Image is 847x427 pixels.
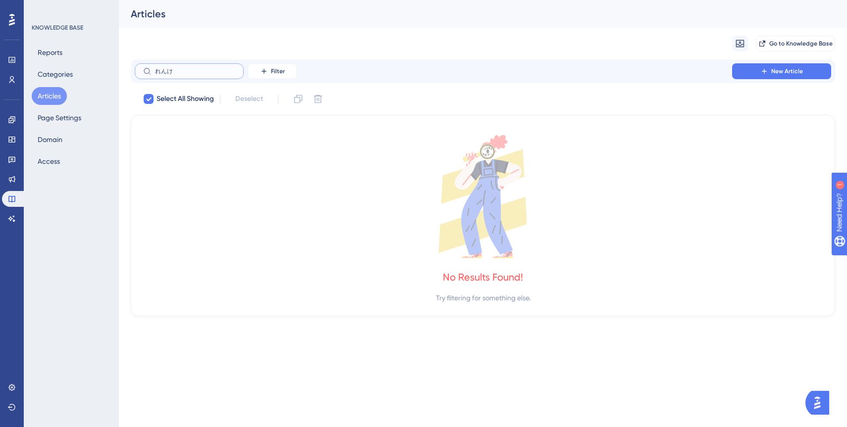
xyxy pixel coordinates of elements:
button: Go to Knowledge Base [756,36,835,51]
button: Categories [32,65,79,83]
span: Filter [271,67,285,75]
button: Page Settings [32,109,87,127]
div: Try filtering for something else. [436,292,530,304]
button: New Article [732,63,831,79]
button: Reports [32,44,68,61]
span: Select All Showing [157,93,214,105]
button: Filter [248,63,297,79]
div: 1 [69,5,72,13]
button: Access [32,152,66,170]
button: Deselect [226,90,272,108]
span: New Article [771,67,803,75]
button: Articles [32,87,67,105]
span: Go to Knowledge Base [769,40,833,47]
span: Need Help? [23,2,62,14]
button: Domain [32,131,68,148]
span: Deselect [235,93,263,105]
div: Articles [131,7,810,21]
iframe: UserGuiding AI Assistant Launcher [805,388,835,418]
div: KNOWLEDGE BASE [32,24,83,32]
input: Search [155,68,235,75]
div: No Results Found! [443,270,523,284]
